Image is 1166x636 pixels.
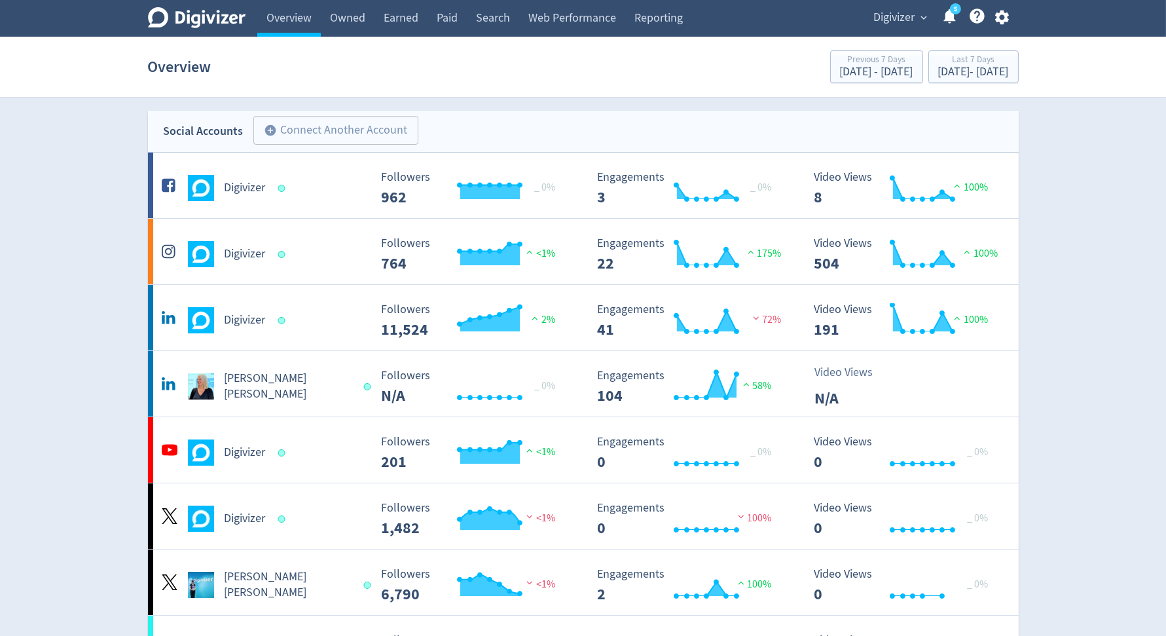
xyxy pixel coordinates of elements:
img: negative-performance.svg [523,578,536,588]
svg: Followers --- [374,436,571,470]
span: 100% [960,247,998,260]
h5: [PERSON_NAME] [PERSON_NAME] [225,371,352,402]
span: 100% [735,578,772,591]
svg: Engagements 41 [591,303,788,338]
a: Digivizer undefinedDigivizer Followers --- Followers 11,524 2% Engagements 41 Engagements 41 72% ... [148,285,1019,350]
svg: Followers --- [374,369,571,404]
svg: Video Views 504 [807,237,1004,272]
h5: [PERSON_NAME] [PERSON_NAME] [225,569,352,601]
h1: Overview [148,46,211,88]
span: _ 0% [967,445,988,458]
h5: Digivizer [225,445,266,460]
img: Emma Lo Russo undefined [188,373,214,400]
span: Data last synced: 25 Sep 2025, 2:01pm (AEST) [364,582,375,589]
span: expand_more [919,12,930,24]
svg: Engagements 2 [591,568,788,603]
span: Data last synced: 25 Sep 2025, 7:01pm (AEST) [364,383,375,390]
a: Connect Another Account [244,118,418,145]
img: Digivizer undefined [188,506,214,532]
img: Emma Lo Russo undefined [188,572,214,598]
img: positive-performance.svg [523,247,536,257]
svg: Engagements 104 [591,369,788,404]
span: 58% [740,379,772,392]
svg: Followers --- [374,303,571,338]
img: Digivizer undefined [188,241,214,267]
span: <1% [523,512,555,525]
span: 175% [744,247,782,260]
span: add_circle [264,124,278,137]
img: Digivizer undefined [188,440,214,466]
p: Video Views [814,364,890,381]
img: positive-performance.svg [951,181,964,191]
img: positive-performance.svg [528,313,541,323]
img: positive-performance.svg [740,379,753,389]
button: Connect Another Account [253,116,418,145]
button: Last 7 Days[DATE]- [DATE] [928,50,1019,83]
span: 100% [735,512,772,525]
svg: Video Views 0 [807,502,1004,536]
a: Digivizer undefinedDigivizer Followers --- Followers 1,482 <1% Engagements 0 Engagements 0 100% V... [148,483,1019,549]
h5: Digivizer [225,511,266,527]
span: 2% [528,313,555,326]
svg: Followers --- [374,237,571,272]
span: 72% [750,313,782,326]
img: negative-performance.svg [735,512,748,521]
a: Emma Lo Russo undefined[PERSON_NAME] [PERSON_NAME] Followers --- Followers 6,790 <1% Engagements ... [148,550,1019,615]
svg: Engagements 22 [591,237,788,272]
img: positive-performance.svg [735,578,748,588]
h5: Digivizer [225,312,266,328]
img: Digivizer undefined [188,175,214,201]
a: Digivizer undefinedDigivizer Followers --- _ 0% Followers 962 Engagements 3 Engagements 3 _ 0% Vi... [148,153,1019,218]
span: Data last synced: 25 Sep 2025, 7:01pm (AEST) [278,317,289,324]
img: negative-performance.svg [523,512,536,521]
svg: Followers --- [374,171,571,206]
span: _ 0% [534,379,555,392]
img: positive-performance.svg [523,445,536,455]
span: Data last synced: 25 Sep 2025, 11:02am (AEST) [278,251,289,258]
svg: Video Views 0 [807,436,1004,470]
span: _ 0% [751,181,772,194]
svg: Video Views 191 [807,303,1004,338]
h5: Digivizer [225,246,266,262]
div: Last 7 Days [938,55,1009,66]
span: _ 0% [967,512,988,525]
span: _ 0% [534,181,555,194]
div: Previous 7 Days [840,55,913,66]
span: _ 0% [751,445,772,458]
h5: Digivizer [225,180,266,196]
a: 5 [950,3,961,14]
svg: Followers --- [374,502,571,536]
svg: Engagements 3 [591,171,788,206]
span: Data last synced: 25 Sep 2025, 5:02am (AEST) [278,449,289,457]
img: positive-performance.svg [960,247,974,257]
text: 5 [953,5,956,14]
svg: Video Views 0 [807,568,1004,603]
div: [DATE] - [DATE] [938,66,1009,78]
a: Digivizer undefinedDigivizer Followers --- Followers 201 <1% Engagements 0 Engagements 0 _ 0% Vid... [148,417,1019,483]
img: positive-performance.svg [951,313,964,323]
svg: Video Views 8 [807,171,1004,206]
span: 100% [951,181,988,194]
span: _ 0% [967,578,988,591]
svg: Engagements 0 [591,436,788,470]
svg: Followers --- [374,568,571,603]
svg: Engagements 0 [591,502,788,536]
span: <1% [523,247,555,260]
button: Previous 7 Days[DATE] - [DATE] [830,50,923,83]
span: <1% [523,578,555,591]
div: [DATE] - [DATE] [840,66,913,78]
img: positive-performance.svg [744,247,757,257]
div: Social Accounts [164,122,244,141]
span: Data last synced: 25 Sep 2025, 11:02am (AEST) [278,185,289,192]
img: negative-performance.svg [750,313,763,323]
a: Emma Lo Russo undefined[PERSON_NAME] [PERSON_NAME] Followers --- _ 0% Followers N/A Engagements 1... [148,351,1019,417]
span: Data last synced: 24 Sep 2025, 9:02pm (AEST) [278,515,289,523]
button: Digivizer [869,7,931,28]
a: Digivizer undefinedDigivizer Followers --- Followers 764 <1% Engagements 22 Engagements 22 175% V... [148,219,1019,284]
span: 100% [951,313,988,326]
img: Digivizer undefined [188,307,214,333]
span: Digivizer [874,7,915,28]
span: <1% [523,445,555,458]
p: N/A [814,386,890,410]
